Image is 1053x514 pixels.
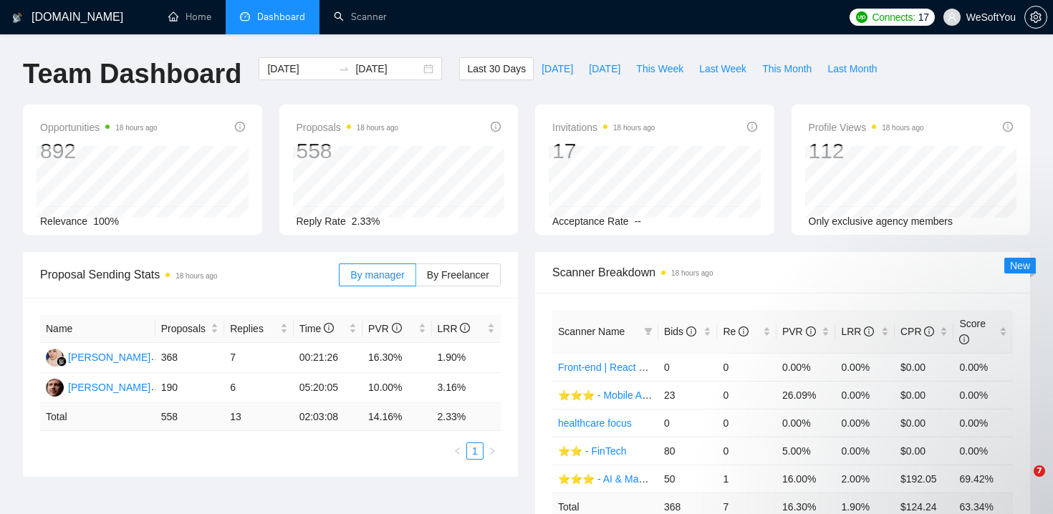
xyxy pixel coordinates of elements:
[352,215,380,227] span: 2.33%
[294,343,362,373] td: 00:21:26
[644,327,653,336] span: filter
[558,326,625,337] span: Scanner Name
[628,57,691,80] button: This Week
[362,373,431,403] td: 10.00%
[552,137,655,165] div: 17
[438,323,471,334] span: LRR
[947,12,957,22] span: user
[432,343,501,373] td: 1.90%
[224,315,293,343] th: Replies
[747,122,757,132] span: info-circle
[658,409,718,437] td: 0
[68,379,150,395] div: [PERSON_NAME]
[40,215,87,227] span: Relevance
[895,353,954,381] td: $0.00
[900,326,934,337] span: CPR
[484,442,501,460] button: right
[717,353,776,381] td: 0
[161,321,208,336] span: Proposals
[449,442,466,460] button: left
[57,357,67,367] img: gigradar-bm.png
[658,381,718,409] td: 23
[155,343,224,373] td: 368
[297,215,346,227] span: Reply Rate
[809,215,953,227] span: Only exclusive agency members
[924,326,934,336] span: info-circle
[12,6,22,29] img: logo
[297,119,399,136] span: Proposals
[362,403,431,431] td: 14.16 %
[155,373,224,403] td: 190
[841,326,874,337] span: LRR
[257,11,305,23] span: Dashboard
[324,323,334,333] span: info-circle
[449,442,466,460] li: Previous Page
[558,362,658,373] a: Front-end | React v2.0
[1003,122,1013,132] span: info-circle
[635,215,641,227] span: --
[93,215,119,227] span: 100%
[392,323,402,333] span: info-circle
[552,119,655,136] span: Invitations
[334,11,387,23] a: searchScanner
[558,473,766,485] a: ⭐️⭐️⭐️ - AI & Machine Learning Development
[636,61,683,77] span: This Week
[664,326,696,337] span: Bids
[115,124,157,132] time: 18 hours ago
[432,403,501,431] td: 2.33 %
[589,61,620,77] span: [DATE]
[467,61,526,77] span: Last 30 Days
[466,442,484,460] li: 1
[299,323,334,334] span: Time
[686,326,696,336] span: info-circle
[776,465,836,493] td: 16.00%
[953,465,1013,493] td: 69.42%
[467,443,483,459] a: 1
[717,381,776,409] td: 0
[240,11,250,21] span: dashboard
[294,373,362,403] td: 05:20:05
[754,57,819,80] button: This Month
[809,137,924,165] div: 112
[762,61,812,77] span: This Month
[558,417,632,429] a: healthcare focus
[40,119,158,136] span: Opportunities
[534,57,581,80] button: [DATE]
[357,124,398,132] time: 18 hours ago
[460,323,470,333] span: info-circle
[658,437,718,465] td: 80
[224,403,293,431] td: 13
[882,124,923,132] time: 18 hours ago
[835,465,895,493] td: 2.00%
[453,447,462,455] span: left
[558,389,689,401] a: ⭐️⭐️⭐️ - Mobile Applications
[699,61,746,77] span: Last Week
[776,353,836,381] td: 0.00%
[23,57,241,91] h1: Team Dashboard
[294,403,362,431] td: 02:03:08
[484,442,501,460] li: Next Page
[40,137,158,165] div: 892
[427,269,489,281] span: By Freelancer
[46,349,64,367] img: AJ
[235,122,245,132] span: info-circle
[459,57,534,80] button: Last 30 Days
[872,9,915,25] span: Connects:
[230,321,277,336] span: Replies
[68,349,150,365] div: [PERSON_NAME]
[1010,260,1030,271] span: New
[224,343,293,373] td: 7
[368,323,402,334] span: PVR
[717,437,776,465] td: 0
[641,321,655,342] span: filter
[691,57,754,80] button: Last Week
[918,9,929,25] span: 17
[175,272,217,280] time: 18 hours ago
[338,63,350,74] span: to
[581,57,628,80] button: [DATE]
[155,403,224,431] td: 558
[809,119,924,136] span: Profile Views
[46,381,150,392] a: DB[PERSON_NAME]
[835,353,895,381] td: 0.00%
[819,57,885,80] button: Last Month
